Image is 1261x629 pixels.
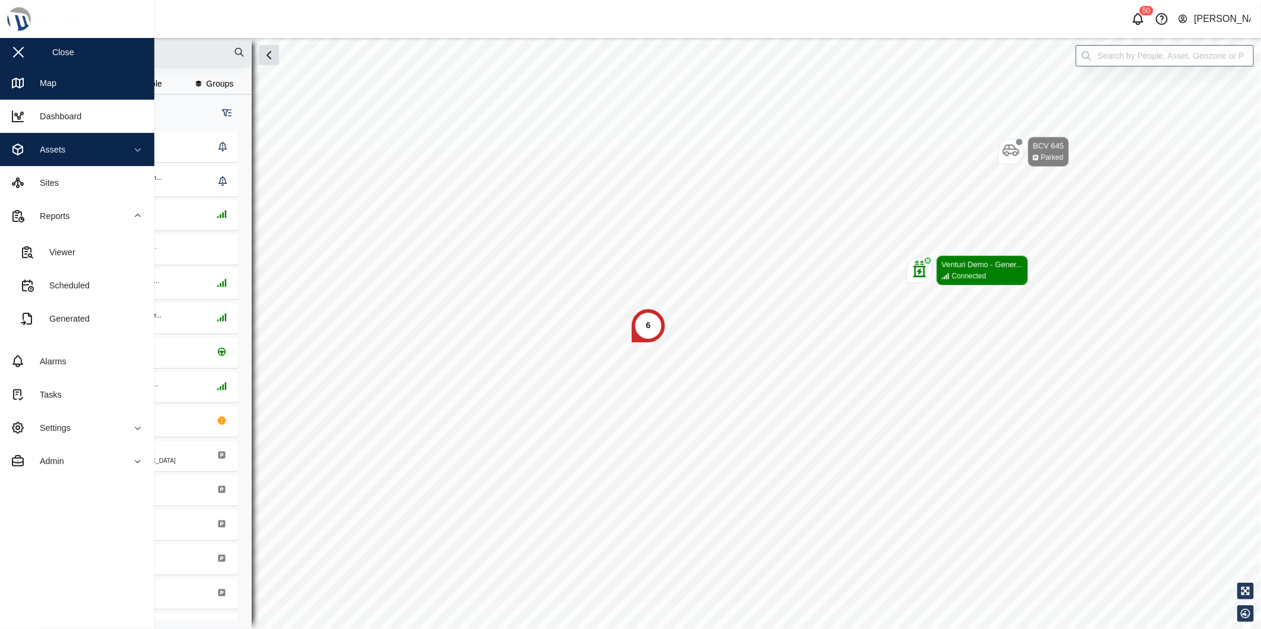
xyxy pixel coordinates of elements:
div: Map marker [998,136,1069,167]
div: Sites [31,176,59,189]
div: [PERSON_NAME] [1194,12,1251,27]
div: Dashboard [31,110,81,123]
div: Map marker [630,308,666,344]
a: Scheduled [9,269,145,302]
div: Settings [31,421,71,434]
div: Generated [40,312,90,325]
div: Scheduled [40,279,90,292]
div: Ruango, [GEOGRAPHIC_DATA] [90,458,176,464]
img: Main Logo [6,6,160,32]
canvas: Map [38,38,1261,629]
div: Reports [31,209,69,223]
div: Venturi Demo - Gener... [942,259,1023,271]
div: Tasks [31,388,62,401]
span: People [136,80,162,88]
div: Viewer [40,246,75,259]
div: Assets [31,143,65,156]
span: Groups [206,80,233,88]
div: Map [31,77,56,90]
div: BCV 645 [1033,140,1064,152]
div: Alarms [31,355,66,368]
div: Connected [952,271,986,282]
a: Generated [9,302,145,335]
div: Close [52,46,74,59]
div: Parked [1041,152,1063,163]
a: Viewer [9,236,145,269]
div: 50 [1139,6,1153,15]
div: Map marker [907,255,1028,285]
input: Search by People, Asset, Geozone or Place [1076,45,1254,66]
div: 6 [646,319,651,332]
div: Admin [31,455,64,468]
button: [PERSON_NAME] [1177,11,1252,27]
